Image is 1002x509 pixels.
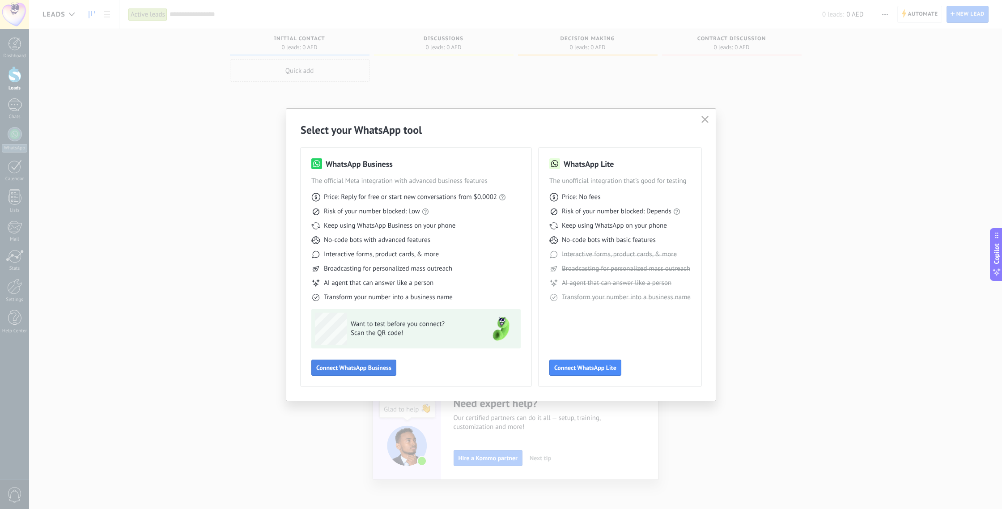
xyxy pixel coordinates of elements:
[562,193,600,202] span: Price: No fees
[351,320,481,329] span: Want to test before you connect?
[549,177,691,186] span: The unofficial integration that’s good for testing
[311,177,521,186] span: The official Meta integration with advanced business features
[562,250,677,259] span: Interactive forms, product cards, & more
[562,207,671,216] span: Risk of your number blocked: Depends
[562,264,690,273] span: Broadcasting for personalized mass outreach
[324,279,433,288] span: AI agent that can answer like a person
[324,193,497,202] span: Price: Reply for free or start new conversations from $0.0002
[549,360,621,376] button: Connect WhatsApp Lite
[351,329,481,338] span: Scan the QR code!
[562,293,691,302] span: Transform your number into a business name
[324,221,455,230] span: Keep using WhatsApp Business on your phone
[562,279,671,288] span: AI agent that can answer like a person
[485,313,517,345] img: green-phone.png
[554,365,616,371] span: Connect WhatsApp Lite
[324,250,439,259] span: Interactive forms, product cards, & more
[324,293,453,302] span: Transform your number into a business name
[324,236,430,245] span: No-code bots with advanced features
[562,236,656,245] span: No-code bots with basic features
[301,123,701,137] h2: Select your WhatsApp tool
[311,360,396,376] button: Connect WhatsApp Business
[564,158,614,170] h3: WhatsApp Lite
[324,264,452,273] span: Broadcasting for personalized mass outreach
[326,158,393,170] h3: WhatsApp Business
[316,365,391,371] span: Connect WhatsApp Business
[992,244,1001,264] span: Copilot
[324,207,420,216] span: Risk of your number blocked: Low
[562,221,667,230] span: Keep using WhatsApp on your phone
